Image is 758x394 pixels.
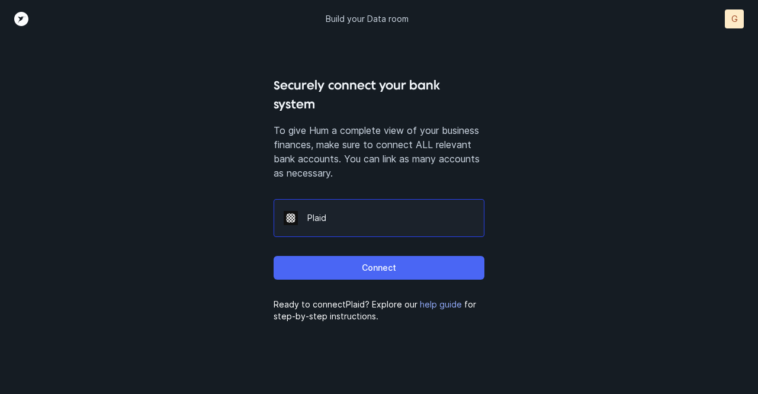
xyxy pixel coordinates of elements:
[362,261,396,275] p: Connect
[420,299,462,309] a: help guide
[274,256,484,280] button: Connect
[274,199,484,237] div: Plaid
[725,9,744,28] button: G
[307,212,474,224] p: Plaid
[274,76,484,114] h4: Securely connect your bank system
[274,123,484,180] p: To give Hum a complete view of your business finances, make sure to connect ALL relevant bank acc...
[274,299,484,322] p: Ready to connect Plaid ? Explore our for step-by-step instructions.
[326,13,409,25] p: Build your Data room
[731,13,738,25] p: G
